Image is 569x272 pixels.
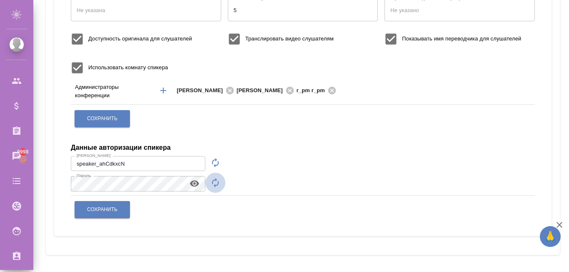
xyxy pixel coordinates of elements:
[540,226,561,247] button: 🙏
[153,81,173,101] button: Добавить менеджера
[75,110,130,127] button: Сохранить
[488,90,490,91] button: Open
[88,35,192,43] span: Доступность оригинала для слушателей
[177,86,237,96] div: [PERSON_NAME]
[88,63,168,72] span: Использовать комнату спикера
[297,86,330,95] span: r_pm r_pm
[297,86,339,96] div: r_pm r_pm
[237,86,297,96] div: [PERSON_NAME]
[12,148,33,156] span: 9998
[71,156,205,171] input: Не указано
[245,35,334,43] span: Транслировать видео слушателям
[2,146,31,166] a: 9998
[87,206,117,213] span: Сохранить
[237,86,288,95] span: [PERSON_NAME]
[71,143,171,153] h4: Данные авторизации спикера
[402,35,521,43] span: Показывать имя переводчика для слушателей
[75,201,130,218] button: Сохранить
[75,83,151,100] p: Администраторы конференции
[87,115,117,122] span: Сохранить
[177,86,228,95] span: [PERSON_NAME]
[543,228,557,245] span: 🙏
